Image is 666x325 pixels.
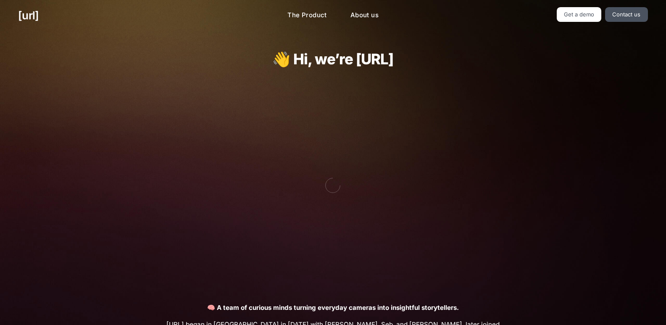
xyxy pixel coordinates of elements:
[557,7,602,22] a: Get a demo
[281,7,334,24] a: The Product
[195,51,470,67] h1: 👋 Hi, we’re [URL]
[344,7,385,24] a: About us
[605,7,648,22] a: Contact us
[207,304,459,312] strong: 🧠 A team of curious minds turning everyday cameras into insightful storytellers.
[18,7,39,24] a: [URL]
